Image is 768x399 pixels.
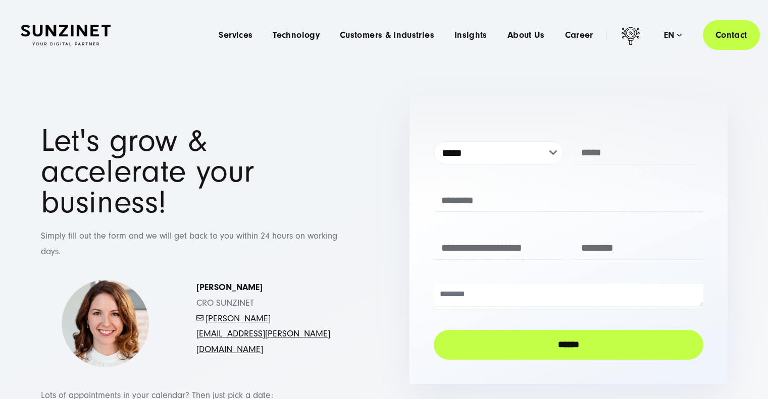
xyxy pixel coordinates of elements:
a: [PERSON_NAME][EMAIL_ADDRESS][PERSON_NAME][DOMAIN_NAME] [196,313,330,355]
span: Simply fill out the form and we will get back to you within 24 hours on working days. [41,231,337,257]
p: CRO SUNZINET [196,280,339,357]
a: Insights [454,30,487,40]
a: About Us [507,30,545,40]
a: Contact [703,20,760,50]
a: Customers & Industries [340,30,434,40]
img: SUNZINET Full Service Digital Agentur [21,25,111,46]
img: Simona-kontakt-page-picture [61,280,149,368]
a: Services [219,30,252,40]
div: en [664,30,682,40]
a: Technology [273,30,320,40]
span: Let's grow & accelerate your business! [41,123,255,220]
span: - [203,313,206,324]
a: Career [565,30,593,40]
strong: [PERSON_NAME] [196,282,263,293]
